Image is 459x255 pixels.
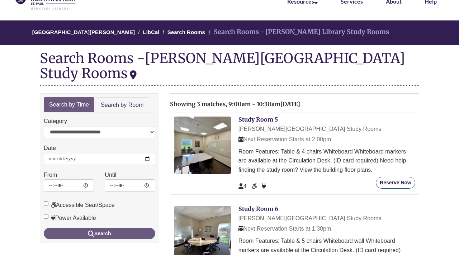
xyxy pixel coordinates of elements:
a: LibCal [143,29,159,35]
label: Power Available [44,213,96,223]
a: Search Rooms [167,29,205,35]
span: , 9:00am - 10:30am[DATE] [226,100,300,108]
span: The capacity of this space [238,183,247,189]
a: [GEOGRAPHIC_DATA][PERSON_NAME] [32,29,135,35]
span: Accessible Seat/Space [252,183,258,189]
label: Date [44,143,56,153]
input: Accessible Seat/Space [44,201,48,206]
div: Search Rooms - [40,51,419,86]
div: [PERSON_NAME][GEOGRAPHIC_DATA] Study Rooms [238,214,415,223]
label: Accessible Seat/Space [44,200,115,210]
img: Study Room 5 [174,117,231,174]
div: [PERSON_NAME][GEOGRAPHIC_DATA] Study Rooms [238,124,415,134]
h2: Showing 3 matches [170,101,419,108]
button: Search [44,228,155,239]
span: Next Reservation Starts at 1:30pm [238,226,331,232]
a: Study Room 6 [238,205,278,212]
span: Power Available [262,183,266,189]
input: Power Available [44,214,48,219]
div: Room Features: Table & 4 chairs Whiteboard Whiteboard markers are available at the Circulation De... [238,147,415,175]
label: Until [105,170,116,180]
label: Category [44,117,67,126]
div: [PERSON_NAME][GEOGRAPHIC_DATA] Study Rooms [40,49,405,82]
li: Search Rooms - [PERSON_NAME] Library Study Rooms [207,27,389,37]
nav: Breadcrumb [40,20,419,45]
label: From [44,170,57,180]
span: Next Reservation Starts at 2:00pm [238,136,331,142]
button: Reserve Now [376,177,415,189]
a: Search by Time [44,97,94,113]
a: Search by Room [95,97,149,113]
a: Study Room 5 [238,116,278,123]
